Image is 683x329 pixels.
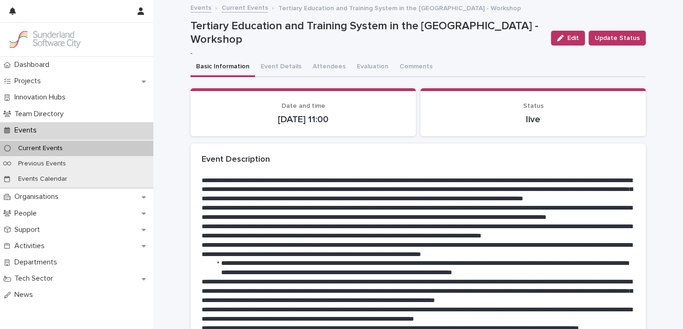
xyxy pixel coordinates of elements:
[202,155,270,165] h2: Event Description
[11,209,44,218] p: People
[394,58,438,77] button: Comments
[11,290,40,299] p: News
[222,2,268,13] a: Current Events
[202,114,405,125] p: [DATE] 11:00
[11,160,73,168] p: Previous Events
[190,20,544,46] p: Tertiary Education and Training System in the [GEOGRAPHIC_DATA] - Workshop
[11,175,75,183] p: Events Calendar
[11,93,73,102] p: Innovation Hubs
[432,114,635,125] p: live
[551,31,585,46] button: Edit
[589,31,646,46] button: Update Status
[190,2,211,13] a: Events
[11,258,65,267] p: Departments
[595,33,640,43] span: Update Status
[11,145,70,152] p: Current Events
[255,58,307,77] button: Event Details
[11,110,71,118] p: Team Directory
[11,192,66,201] p: Organisations
[11,60,57,69] p: Dashboard
[278,2,521,13] p: Tertiary Education and Training System in the [GEOGRAPHIC_DATA] - Workshop
[282,103,325,109] span: Date and time
[351,58,394,77] button: Evaluation
[7,30,82,49] img: Kay6KQejSz2FjblR6DWv
[190,50,540,58] p: -
[11,274,60,283] p: Tech Sector
[11,242,52,250] p: Activities
[11,126,44,135] p: Events
[11,77,48,86] p: Projects
[307,58,351,77] button: Attendees
[567,35,579,41] span: Edit
[523,103,544,109] span: Status
[11,225,47,234] p: Support
[190,58,255,77] button: Basic Information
